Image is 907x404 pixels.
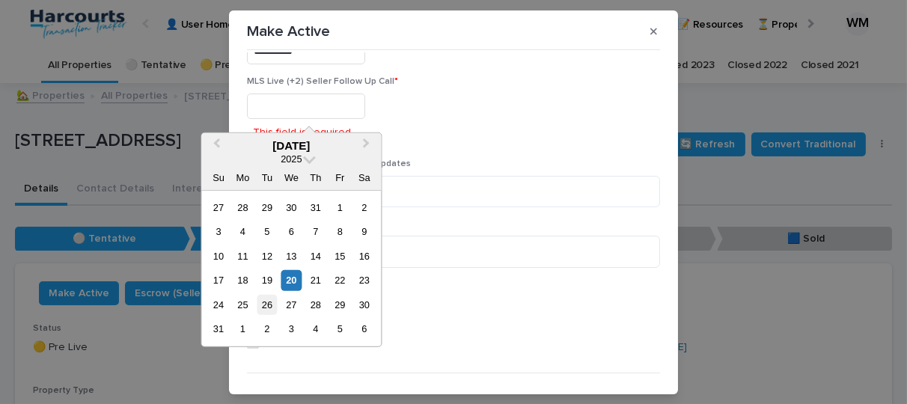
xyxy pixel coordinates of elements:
div: Choose Tuesday, July 29th, 2025 [257,198,277,218]
div: Choose Friday, August 22nd, 2025 [330,270,350,290]
div: Choose Sunday, August 3rd, 2025 [208,221,228,242]
div: Choose Thursday, July 31st, 2025 [305,198,326,218]
div: Mo [233,168,253,188]
div: We [281,168,302,188]
button: Next Month [355,135,379,159]
div: Choose Tuesday, August 12th, 2025 [257,246,277,266]
div: Choose Thursday, August 14th, 2025 [305,246,326,266]
div: Choose Wednesday, August 6th, 2025 [281,221,302,242]
div: Choose Friday, August 1st, 2025 [330,198,350,218]
div: Choose Friday, August 29th, 2025 [330,295,350,315]
div: Choose Monday, August 18th, 2025 [233,270,253,290]
div: Choose Thursday, August 21st, 2025 [305,270,326,290]
div: Choose Saturday, August 23rd, 2025 [354,270,374,290]
div: Fr [330,168,350,188]
div: Choose Thursday, August 7th, 2025 [305,221,326,242]
div: Choose Monday, September 1st, 2025 [233,319,253,339]
button: Previous Month [203,135,227,159]
div: Su [208,168,228,188]
div: Choose Sunday, August 31st, 2025 [208,319,228,339]
div: Choose Saturday, August 2nd, 2025 [354,198,374,218]
div: Choose Wednesday, September 3rd, 2025 [281,319,302,339]
div: Choose Monday, August 4th, 2025 [233,221,253,242]
div: Choose Sunday, July 27th, 2025 [208,198,228,218]
div: Choose Wednesday, August 13th, 2025 [281,246,302,266]
div: Choose Wednesday, July 30th, 2025 [281,198,302,218]
div: Choose Saturday, September 6th, 2025 [354,319,374,339]
div: Choose Friday, August 15th, 2025 [330,246,350,266]
div: Choose Saturday, August 16th, 2025 [354,246,374,266]
div: Choose Monday, August 25th, 2025 [233,295,253,315]
div: Choose Sunday, August 17th, 2025 [208,270,228,290]
span: 2025 [281,153,302,165]
div: Choose Wednesday, August 20th, 2025 [281,270,302,290]
div: Choose Sunday, August 10th, 2025 [208,246,228,266]
div: [DATE] [201,139,381,153]
div: Choose Wednesday, August 27th, 2025 [281,295,302,315]
div: Choose Tuesday, August 19th, 2025 [257,270,277,290]
div: month 2025-08 [207,195,376,341]
div: Choose Saturday, August 9th, 2025 [354,221,374,242]
div: Choose Sunday, August 24th, 2025 [208,295,228,315]
div: Sa [354,168,374,188]
div: Choose Friday, September 5th, 2025 [330,319,350,339]
p: Make Active [247,22,330,40]
div: Th [305,168,326,188]
div: Choose Saturday, August 30th, 2025 [354,295,374,315]
div: Tu [257,168,277,188]
div: Choose Friday, August 8th, 2025 [330,221,350,242]
div: Choose Monday, July 28th, 2025 [233,198,253,218]
div: Choose Monday, August 11th, 2025 [233,246,253,266]
div: Choose Tuesday, August 26th, 2025 [257,295,277,315]
div: Choose Thursday, August 28th, 2025 [305,295,326,315]
div: Choose Tuesday, September 2nd, 2025 [257,319,277,339]
div: Choose Thursday, September 4th, 2025 [305,319,326,339]
div: Choose Tuesday, August 5th, 2025 [257,221,277,242]
span: MLS Live (+2) Seller Follow Up Call [247,77,398,86]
